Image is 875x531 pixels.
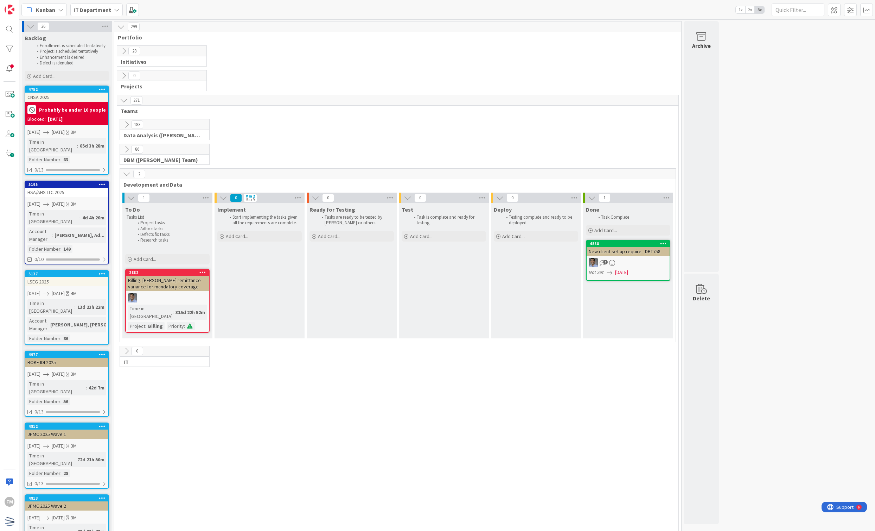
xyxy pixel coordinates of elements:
[39,107,106,112] b: Probably be under 10 people
[25,271,108,277] div: 5137
[603,260,608,264] span: 1
[27,335,60,342] div: Folder Number
[410,214,485,226] li: Task is complete and ready for testing
[599,194,611,202] span: 1
[62,245,72,253] div: 149
[62,335,70,342] div: 86
[126,293,209,302] div: AP
[322,194,334,202] span: 0
[494,206,512,213] span: Deploy
[60,245,62,253] span: :
[28,87,108,92] div: 4752
[123,132,200,139] span: Data Analysis (Carin Team)
[586,206,599,213] span: Done
[34,256,44,263] span: 0/10
[34,408,44,416] span: 0/13
[230,194,242,202] span: 0
[25,271,108,286] div: 5137LSEG 2025
[37,3,38,8] div: 6
[27,129,40,136] span: [DATE]
[75,303,76,311] span: :
[15,1,32,10] span: Support
[27,200,40,208] span: [DATE]
[25,423,108,439] div: 4812JPMC 2025 Wave 1
[126,269,209,276] div: 2882
[36,6,55,14] span: Kanban
[123,358,200,366] span: IT
[27,370,40,378] span: [DATE]
[52,514,65,521] span: [DATE]
[27,380,86,395] div: Time in [GEOGRAPHIC_DATA]
[736,6,745,13] span: 1x
[28,424,108,429] div: 4812
[52,200,65,208] span: [DATE]
[587,240,670,247] div: 4588
[502,233,525,239] span: Add Card...
[131,120,143,129] span: 183
[129,270,209,275] div: 2882
[71,129,77,136] div: 3M
[217,206,246,213] span: Implement
[587,258,670,267] div: AP
[184,322,185,330] span: :
[121,83,198,90] span: Projects
[128,293,137,302] img: AP
[594,227,617,233] span: Add Card...
[130,96,142,105] span: 271
[71,514,77,521] div: 3M
[49,321,129,329] div: [PERSON_NAME], [PERSON_NAME]
[131,347,143,355] span: 0
[47,321,49,329] span: :
[131,145,143,154] span: 86
[5,5,14,14] img: Visit kanbanzone.com
[37,22,49,31] span: 26
[587,247,670,256] div: New client set up require - DBT758
[25,93,108,102] div: CNSA 2025
[62,469,70,477] div: 28
[33,49,108,54] li: Project is scheduled tentatively
[71,370,77,378] div: 3M
[74,6,111,13] b: IT Department
[60,335,62,342] span: :
[34,166,44,174] span: 0/13
[25,86,108,102] div: 4752CNSA 2025
[76,456,106,463] div: 72d 21h 50m
[125,206,140,213] span: To Do
[134,256,156,262] span: Add Card...
[27,115,46,123] div: Blocked:
[123,181,667,188] span: Development and Data
[25,277,108,286] div: LSEG 2025
[25,181,108,197] div: 5195HSA/AHS LTC 2025
[27,156,60,163] div: Folder Number
[25,430,108,439] div: JPMC 2025 Wave 1
[502,214,577,226] li: Testing complete and ready to be deployed.
[5,517,14,526] img: avatar
[133,170,145,178] span: 2
[27,210,79,225] div: Time in [GEOGRAPHIC_DATA]
[27,138,77,154] div: Time in [GEOGRAPHIC_DATA]
[226,233,248,239] span: Add Card...
[27,227,52,243] div: Account Manager
[127,214,208,220] p: Tasks List
[167,322,184,330] div: Priority
[33,43,108,49] li: Enrollment is scheduled tentatively
[594,214,669,220] li: Task Complete
[87,384,106,392] div: 42d 7m
[402,206,413,213] span: Test
[28,182,108,187] div: 5195
[71,200,77,208] div: 3M
[128,322,145,330] div: Project
[128,71,140,80] span: 0
[27,514,40,521] span: [DATE]
[25,35,46,42] span: Backlog
[27,245,60,253] div: Folder Number
[79,214,81,221] span: :
[318,233,340,239] span: Add Card...
[52,290,65,297] span: [DATE]
[28,352,108,357] div: 4977
[48,115,63,123] div: [DATE]
[123,156,200,163] span: DBM (David Team)
[309,206,355,213] span: Ready for Testing
[28,271,108,276] div: 5137
[27,290,40,297] span: [DATE]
